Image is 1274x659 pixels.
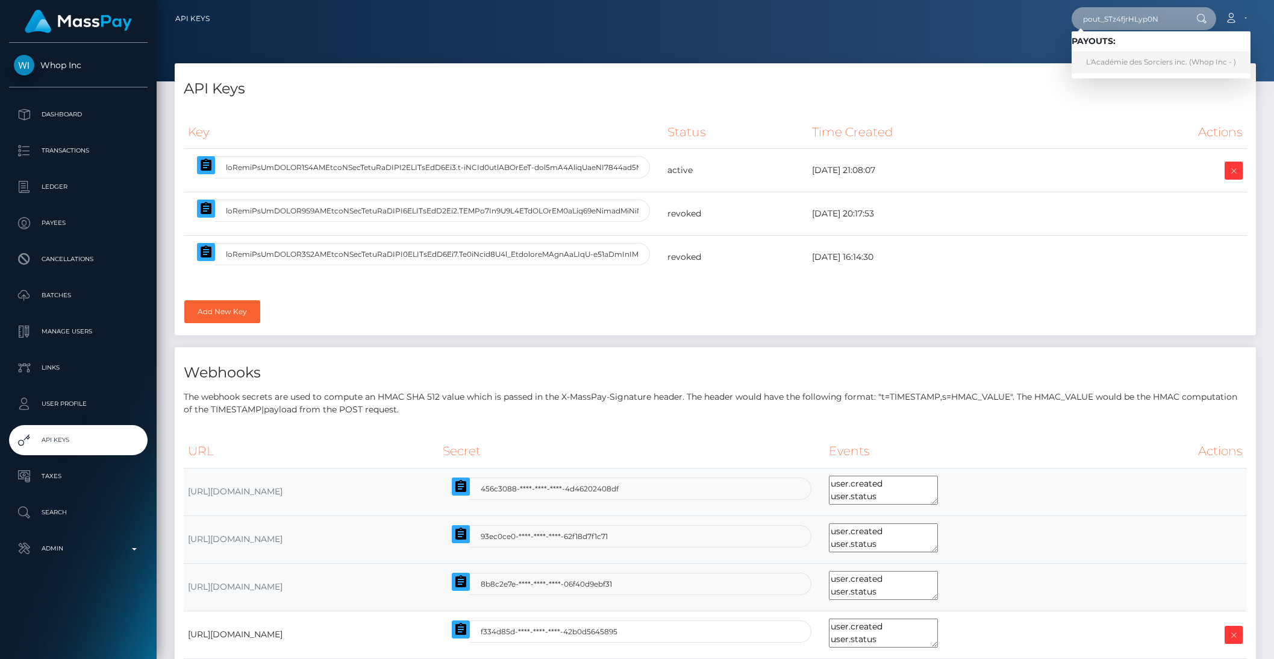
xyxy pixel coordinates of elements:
[14,250,143,268] p: Cancellations
[14,540,143,558] p: Admin
[184,516,439,563] td: [URL][DOMAIN_NAME]
[14,431,143,449] p: API Keys
[808,116,1084,149] th: Time Created
[14,106,143,124] p: Dashboard
[9,244,148,274] a: Cancellations
[808,149,1084,192] td: [DATE] 21:08:07
[14,178,143,196] p: Ledger
[1084,116,1247,149] th: Actions
[829,571,938,600] textarea: user.created user.status payout.created payout.status load.created load.status load.reversed spen...
[9,280,148,311] a: Batches
[808,236,1084,279] td: [DATE] 16:14:30
[9,172,148,202] a: Ledger
[9,534,148,564] a: Admin
[1072,36,1251,46] h6: Payouts:
[9,461,148,491] a: Taxes
[829,523,938,552] textarea: user.created user.status payout.created payout.status load.created load.status load.reversed spen...
[663,236,808,279] td: revoked
[9,389,148,419] a: User Profile
[25,10,132,33] img: MassPay Logo
[14,142,143,160] p: Transactions
[9,136,148,166] a: Transactions
[1116,435,1247,468] th: Actions
[9,99,148,130] a: Dashboard
[9,497,148,528] a: Search
[184,78,1247,99] h4: API Keys
[14,503,143,522] p: Search
[184,300,260,323] a: Add New Key
[9,60,148,71] span: Whop Inc
[9,353,148,383] a: Links
[663,149,808,192] td: active
[184,362,1247,383] h4: Webhooks
[1072,51,1251,74] a: L'Académie des Sorciers inc. (Whop Inc - )
[829,476,938,505] textarea: user.created user.status payout.created payout.status load.created load.status load.reversed spen...
[14,55,34,75] img: Whop Inc
[184,116,663,149] th: Key
[14,359,143,377] p: Links
[9,425,148,455] a: API Keys
[184,435,439,468] th: URL
[663,116,808,149] th: Status
[439,435,825,468] th: Secret
[184,563,439,611] td: [URL][DOMAIN_NAME]
[1072,7,1185,30] input: Search...
[9,208,148,238] a: Payees
[14,395,143,413] p: User Profile
[184,468,439,516] td: [URL][DOMAIN_NAME]
[663,192,808,236] td: revoked
[829,619,938,648] textarea: user.created user.status payout.created payout.status payout_reversal.created payout_reversal.sta...
[14,286,143,304] p: Batches
[825,435,1116,468] th: Events
[175,6,210,31] a: API Keys
[14,323,143,341] p: Manage Users
[9,317,148,347] a: Manage Users
[184,391,1247,416] p: The webhook secrets are used to compute an HMAC SHA 512 value which is passed in the X-MassPay-Si...
[14,214,143,232] p: Payees
[808,192,1084,236] td: [DATE] 20:17:53
[184,611,439,658] td: [URL][DOMAIN_NAME]
[14,467,143,485] p: Taxes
